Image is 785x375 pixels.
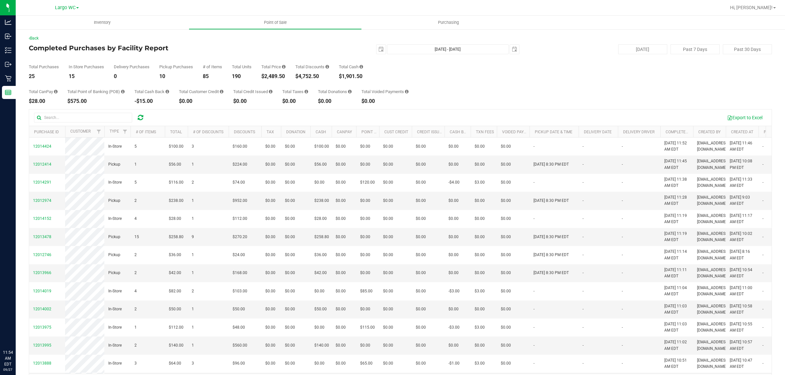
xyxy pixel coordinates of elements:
span: $0.00 [360,270,370,276]
span: $120.00 [360,179,375,186]
span: - [762,143,763,150]
div: 190 [232,74,252,79]
span: $258.80 [314,234,329,240]
span: $0.00 [285,216,295,222]
span: Purchasing [429,20,468,25]
i: Sum of the successful, non-voided payments using account credit for all purchases in the date range. [220,90,223,94]
span: [EMAIL_ADDRESS][DOMAIN_NAME] [697,176,729,189]
span: $0.00 [360,252,370,258]
span: $0.00 [265,270,275,276]
span: $0.00 [448,161,459,168]
span: 12014019 [33,289,51,293]
inline-svg: Reports [5,89,11,96]
span: 1 [192,252,194,258]
span: $28.00 [314,216,327,222]
span: [DATE] 10:08 PM EDT [730,158,755,171]
span: $0.00 [475,234,485,240]
span: - [762,270,763,276]
span: Pickup [108,270,120,276]
span: 12013975 [33,325,51,330]
span: $0.00 [501,198,511,204]
span: [DATE] 10:02 AM EDT [730,231,755,243]
span: $103.00 [233,288,247,294]
span: 5 [134,143,137,150]
span: $0.00 [501,234,511,240]
div: $0.00 [179,99,223,104]
span: Largo WC [55,5,76,10]
span: $0.00 [265,161,275,168]
span: $0.00 [475,270,485,276]
a: Customer [70,129,91,134]
span: Pickup [108,234,120,240]
div: Total Point of Banking (POB) [67,90,125,94]
i: Sum of the successful, non-voided point-of-banking payment transactions, both via payment termina... [121,90,125,94]
div: Total Taxes [282,90,308,94]
a: Tax [267,130,274,134]
span: - [762,179,763,186]
span: 4 [134,216,137,222]
a: Filter [120,126,131,137]
span: select [510,45,519,54]
span: In-Store [108,216,122,222]
inline-svg: Retail [5,75,11,82]
span: $42.00 [314,270,327,276]
span: $0.00 [448,198,459,204]
span: - [583,216,584,222]
span: [DATE] 8:30 PM EDT [533,161,569,168]
i: Sum of all account credit issued for all refunds from returned purchases in the date range. [269,90,272,94]
a: Filter [94,126,104,137]
div: 15 [69,74,104,79]
span: - [762,216,763,222]
span: - [583,270,584,276]
span: $0.00 [336,143,346,150]
span: [DATE] 11:00 AM EDT [730,285,755,297]
span: - [583,161,584,168]
span: [DATE] 8:16 AM EDT [730,249,755,261]
span: $0.00 [416,216,426,222]
span: [DATE] 8:30 PM EDT [533,270,569,276]
h4: Completed Purchases by Facility Report [29,44,276,52]
a: Point of Sale [189,16,362,29]
span: [DATE] 11:14 AM EDT [664,249,689,261]
span: $0.00 [285,288,295,294]
span: $0.00 [416,161,426,168]
div: 25 [29,74,59,79]
span: $0.00 [265,143,275,150]
span: - [583,198,584,204]
i: Sum of all voided payment transaction amounts, excluding tips and transaction fees, for all purch... [405,90,409,94]
span: $3.00 [475,179,485,186]
a: Purchasing [362,16,535,29]
span: 12014291 [33,180,51,185]
span: 1 [192,270,194,276]
button: Export to Excel [723,112,767,123]
div: Total Discounts [295,65,329,69]
div: $0.00 [282,99,308,104]
span: 12012746 [33,253,51,257]
span: [EMAIL_ADDRESS][DOMAIN_NAME] [697,140,729,153]
span: $0.00 [501,161,511,168]
a: Cash Back [450,130,471,134]
span: $0.00 [416,143,426,150]
a: Packed By [764,130,784,134]
span: [DATE] 10:54 AM EDT [730,267,755,279]
span: $0.00 [416,270,426,276]
div: Total Purchases [29,65,59,69]
span: $24.00 [233,252,245,258]
a: Purchase ID [34,130,59,134]
span: $0.00 [265,252,275,258]
span: $0.00 [383,234,393,240]
button: Past 7 Days [671,44,720,54]
span: $952.00 [233,198,247,204]
span: $0.00 [383,288,393,294]
span: $270.20 [233,234,247,240]
span: $100.00 [314,143,329,150]
span: $0.00 [383,198,393,204]
span: 12014424 [33,144,51,149]
span: $36.00 [314,252,327,258]
a: Delivery Date [584,130,612,134]
span: $0.00 [285,161,295,168]
span: $0.00 [336,252,346,258]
